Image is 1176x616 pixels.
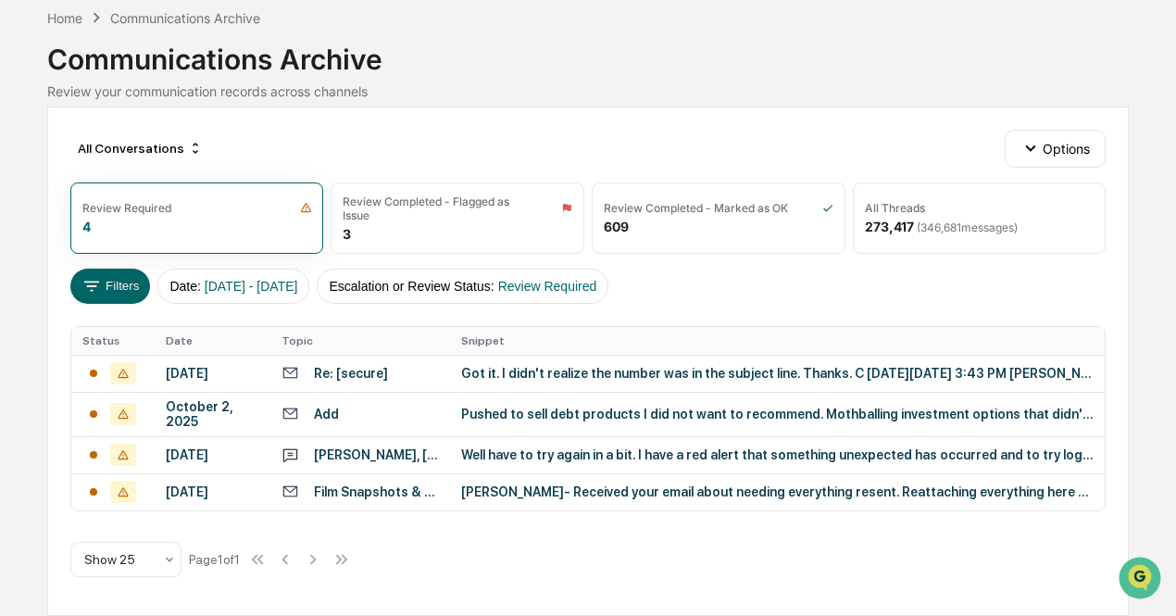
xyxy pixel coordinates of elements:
div: [PERSON_NAME]- Received your email about needing everything resent. Reattaching everything here f... [461,484,1094,499]
div: [PERSON_NAME], [PHONE_NUMBER] [314,447,438,462]
span: ( 346,681 messages) [917,220,1018,234]
div: [DATE] [166,484,259,499]
a: Powered byPylon [131,312,224,327]
th: Topic [270,327,449,355]
button: Filters [70,269,151,304]
img: 1746055101610-c473b297-6a78-478c-a979-82029cc54cd1 [19,141,52,174]
div: We're available if you need us! [63,159,234,174]
div: 273,417 [865,219,1018,234]
div: Review Completed - Flagged as Issue [343,195,538,222]
div: Review Required [82,201,171,215]
div: Add [314,407,339,421]
div: Home [47,10,82,26]
p: How can we help? [19,38,337,68]
div: [DATE] [166,366,259,381]
div: October 2, 2025 [166,399,259,429]
span: Attestations [153,233,230,251]
img: icon [822,202,833,214]
span: Review Required [498,279,597,294]
div: 🗄️ [134,234,149,249]
div: 609 [604,219,629,234]
div: Got it. I didn't realize the number was in the subject line. Thanks. C [DATE][DATE] 3:43 PM [PERS... [461,366,1094,381]
img: icon [561,202,572,214]
div: Well have to try again in a bit. I have a red alert that something unexpected has occurred and to... [461,447,1094,462]
button: Date:[DATE] - [DATE] [157,269,309,304]
div: All Threads [865,201,925,215]
span: Preclearance [37,233,119,251]
div: Review Completed - Marked as OK [604,201,788,215]
span: Pylon [184,313,224,327]
span: Data Lookup [37,268,117,286]
button: Options [1005,130,1106,167]
div: Communications Archive [47,28,1129,76]
div: Film Snapshots & Slide Deck [314,484,438,499]
a: 🔎Data Lookup [11,260,124,294]
div: 🔎 [19,270,33,284]
button: Start new chat [315,146,337,169]
div: Start new chat [63,141,304,159]
iframe: Open customer support [1117,555,1167,605]
div: Pushed to sell debt products I did not want to recommend. Mothballing investment options that did... [461,407,1094,421]
div: All Conversations [70,133,210,163]
img: icon [300,202,312,214]
span: [DATE] - [DATE] [205,279,298,294]
div: [DATE] [166,447,259,462]
div: Re: [secure] [314,366,388,381]
div: Review your communication records across channels [47,83,1129,99]
div: 🖐️ [19,234,33,249]
th: Date [155,327,270,355]
div: Communications Archive [110,10,260,26]
a: 🗄️Attestations [127,225,237,258]
th: Snippet [450,327,1105,355]
div: 4 [82,219,91,234]
a: 🖐️Preclearance [11,225,127,258]
button: Escalation or Review Status:Review Required [317,269,608,304]
div: Page 1 of 1 [189,552,240,567]
div: 3 [343,226,351,242]
th: Status [71,327,156,355]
